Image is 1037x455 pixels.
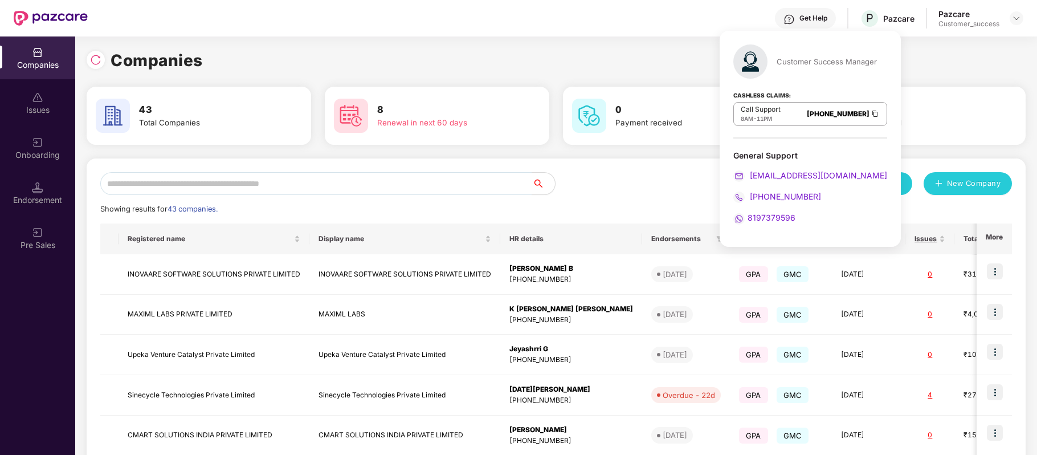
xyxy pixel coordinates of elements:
[309,224,500,254] th: Display name
[914,390,945,401] div: 4
[309,254,500,295] td: INOVAARE SOFTWARE SOLUTIONS PRIVATE LIMITED
[572,99,606,133] img: svg+xml;base64,PHN2ZyB4bWxucz0iaHR0cDovL3d3dy53My5vcmcvMjAwMC9zdmciIHdpZHRoPSI2MCIgaGVpZ2h0PSI2MC...
[748,170,887,180] span: [EMAIL_ADDRESS][DOMAIN_NAME]
[871,109,880,119] img: Clipboard Icon
[914,430,945,441] div: 0
[741,105,781,114] p: Call Support
[963,269,1020,280] div: ₹31,50,715.64
[509,274,633,285] div: [PHONE_NUMBER]
[783,14,795,25] img: svg+xml;base64,PHN2ZyBpZD0iSGVscC0zMngzMiIgeG1sbnM9Imh0dHA6Ly93d3cudzMub3JnLzIwMDAvc3ZnIiB3aWR0aD...
[509,384,633,395] div: [DATE][PERSON_NAME]
[777,56,877,67] div: Customer Success Manager
[334,99,368,133] img: svg+xml;base64,PHN2ZyB4bWxucz0iaHR0cDovL3d3dy53My5vcmcvMjAwMC9zdmciIHdpZHRoPSI2MCIgaGVpZ2h0PSI2MC...
[128,234,292,243] span: Registered name
[733,150,887,161] div: General Support
[139,103,273,117] h3: 43
[1012,14,1021,23] img: svg+xml;base64,PHN2ZyBpZD0iRHJvcGRvd24tMzJ4MzIiIHhtbG5zPSJodHRwOi8vd3d3LnczLm9yZy8yMDAwL3N2ZyIgd2...
[733,213,795,222] a: 8197379596
[32,227,43,238] img: svg+xml;base64,PHN2ZyB3aWR0aD0iMjAiIGhlaWdodD0iMjAiIHZpZXdCb3g9IjAgMCAyMCAyMCIgZmlsbD0ibm9uZSIgeG...
[651,234,712,243] span: Endorsements
[32,92,43,103] img: svg+xml;base64,PHN2ZyBpZD0iSXNzdWVzX2Rpc2FibGVkIiB4bWxucz0iaHR0cDovL3d3dy53My5vcmcvMjAwMC9zdmciIH...
[748,192,821,201] span: [PHONE_NUMBER]
[938,19,999,29] div: Customer_success
[119,254,309,295] td: INOVAARE SOFTWARE SOLUTIONS PRIVATE LIMITED
[954,224,1030,254] th: Total Premium
[777,307,809,323] span: GMC
[319,234,483,243] span: Display name
[799,14,827,23] div: Get Help
[139,117,273,129] div: Total Companies
[714,232,725,246] span: filter
[987,384,1003,400] img: icon
[777,347,809,363] span: GMC
[509,315,633,326] div: [PHONE_NUMBER]
[883,13,914,24] div: Pazcare
[733,150,887,225] div: General Support
[615,117,750,129] div: Payment received
[987,344,1003,360] img: icon
[615,103,750,117] h3: 0
[748,213,795,222] span: 8197379596
[733,192,821,201] a: [PHONE_NUMBER]
[733,44,767,79] img: svg+xml;base64,PHN2ZyB4bWxucz0iaHR0cDovL3d3dy53My5vcmcvMjAwMC9zdmciIHhtbG5zOnhsaW5rPSJodHRwOi8vd3...
[309,335,500,375] td: Upeka Venture Catalyst Private Limited
[90,54,101,66] img: svg+xml;base64,PHN2ZyBpZD0iUmVsb2FkLTMyeDMyIiB4bWxucz0iaHR0cDovL3d3dy53My5vcmcvMjAwMC9zdmciIHdpZH...
[509,425,633,436] div: [PERSON_NAME]
[733,170,887,180] a: [EMAIL_ADDRESS][DOMAIN_NAME]
[733,213,745,225] img: svg+xml;base64,PHN2ZyB4bWxucz0iaHR0cDovL3d3dy53My5vcmcvMjAwMC9zdmciIHdpZHRoPSIyMCIgaGVpZ2h0PSIyMC...
[739,307,768,323] span: GPA
[509,304,633,315] div: K [PERSON_NAME] [PERSON_NAME]
[963,309,1020,320] div: ₹4,01,884.4
[509,263,633,274] div: [PERSON_NAME] B
[32,47,43,58] img: svg+xml;base64,PHN2ZyBpZD0iQ29tcGFuaWVzIiB4bWxucz0iaHR0cDovL3d3dy53My5vcmcvMjAwMC9zdmciIHdpZHRoPS...
[509,395,633,406] div: [PHONE_NUMBER]
[96,99,130,133] img: svg+xml;base64,PHN2ZyB4bWxucz0iaHR0cDovL3d3dy53My5vcmcvMjAwMC9zdmciIHdpZHRoPSI2MCIgaGVpZ2h0PSI2MC...
[509,436,633,446] div: [PHONE_NUMBER]
[987,425,1003,441] img: icon
[733,192,745,203] img: svg+xml;base64,PHN2ZyB4bWxucz0iaHR0cDovL3d3dy53My5vcmcvMjAwMC9zdmciIHdpZHRoPSIyMCIgaGVpZ2h0PSIyMC...
[663,269,687,280] div: [DATE]
[739,428,768,444] span: GPA
[119,295,309,335] td: MAXIML LABS PRIVATE LIMITED
[854,117,988,129] div: Policy issued
[739,387,768,403] span: GPA
[832,375,905,416] td: [DATE]
[977,224,1012,254] th: More
[963,234,1012,243] span: Total Premium
[532,172,556,195] button: search
[914,234,937,243] span: Issues
[905,224,954,254] th: Issues
[663,389,715,401] div: Overdue - 22d
[509,344,633,355] div: Jeyashrri G
[119,375,309,416] td: Sinecycle Technologies Private Limited
[309,295,500,335] td: MAXIML LABS
[733,170,745,182] img: svg+xml;base64,PHN2ZyB4bWxucz0iaHR0cDovL3d3dy53My5vcmcvMjAwMC9zdmciIHdpZHRoPSIyMCIgaGVpZ2h0PSIyMC...
[111,48,203,73] h1: Companies
[509,355,633,365] div: [PHONE_NUMBER]
[924,172,1012,195] button: plusNew Company
[663,429,687,441] div: [DATE]
[733,88,791,101] strong: Cashless Claims:
[32,137,43,148] img: svg+xml;base64,PHN2ZyB3aWR0aD0iMjAiIGhlaWdodD0iMjAiIHZpZXdCb3g9IjAgMCAyMCAyMCIgZmlsbD0ibm9uZSIgeG...
[807,109,869,118] a: [PHONE_NUMBER]
[987,263,1003,279] img: icon
[757,115,772,122] span: 11PM
[963,350,1020,360] div: ₹10,09,254
[832,254,905,295] td: [DATE]
[854,103,988,117] h3: 0
[938,9,999,19] div: Pazcare
[741,115,753,122] span: 8AM
[777,387,809,403] span: GMC
[739,266,768,282] span: GPA
[914,350,945,360] div: 0
[377,117,512,129] div: Renewal in next 60 days
[963,430,1020,441] div: ₹15,47,686.82
[14,11,88,26] img: New Pazcare Logo
[777,266,809,282] span: GMC
[168,205,218,213] span: 43 companies.
[832,335,905,375] td: [DATE]
[119,224,309,254] th: Registered name
[866,11,873,25] span: P
[663,308,687,320] div: [DATE]
[119,335,309,375] td: Upeka Venture Catalyst Private Limited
